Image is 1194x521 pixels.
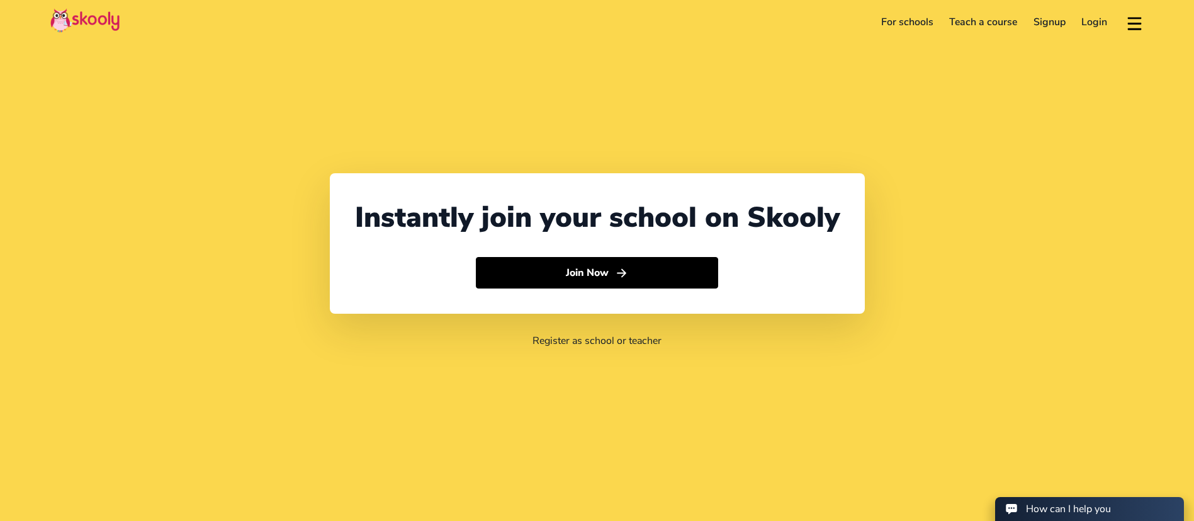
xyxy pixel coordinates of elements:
a: Register as school or teacher [532,334,662,348]
a: Login [1074,12,1116,32]
button: Join Nowarrow forward outline [476,257,718,289]
img: Skooly [50,8,120,33]
button: menu outline [1125,12,1144,33]
a: For schools [873,12,942,32]
ion-icon: arrow forward outline [615,266,628,280]
a: Signup [1025,12,1074,32]
div: Instantly join your school on Skooly [355,198,840,237]
a: Teach a course [941,12,1025,32]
